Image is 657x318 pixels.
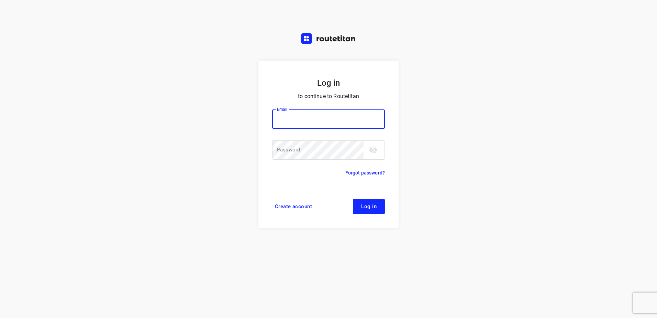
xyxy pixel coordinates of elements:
[275,204,312,209] span: Create account
[301,33,356,46] a: Routetitan
[272,77,385,89] h5: Log in
[272,92,385,101] p: to continue to Routetitan
[301,33,356,44] img: Routetitan
[345,169,385,177] a: Forgot password?
[272,199,315,214] a: Create account
[361,204,377,209] span: Log in
[366,143,380,157] button: toggle password visibility
[353,199,385,214] button: Log in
